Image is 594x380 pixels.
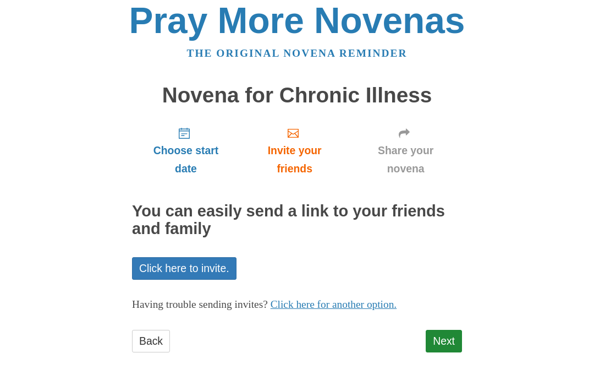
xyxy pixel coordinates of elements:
[143,142,229,178] span: Choose start date
[251,142,338,178] span: Invite your friends
[132,330,170,352] a: Back
[349,118,462,183] a: Share your novena
[426,330,462,352] a: Next
[132,298,268,310] span: Having trouble sending invites?
[132,84,462,107] h1: Novena for Chronic Illness
[132,118,240,183] a: Choose start date
[132,257,237,280] a: Click here to invite.
[132,203,462,238] h2: You can easily send a link to your friends and family
[360,142,451,178] span: Share your novena
[271,298,397,310] a: Click here for another option.
[187,47,408,59] a: The original novena reminder
[240,118,349,183] a: Invite your friends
